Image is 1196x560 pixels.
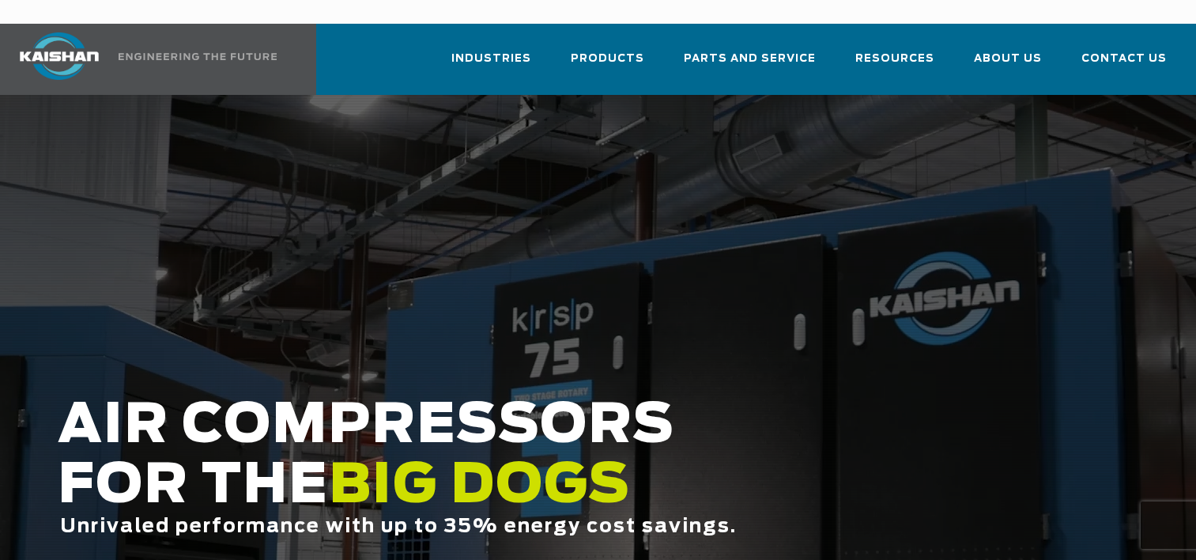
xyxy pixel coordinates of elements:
[974,50,1042,68] span: About Us
[571,38,644,92] a: Products
[451,50,531,68] span: Industries
[855,50,934,68] span: Resources
[1081,38,1167,92] a: Contact Us
[571,50,644,68] span: Products
[451,38,531,92] a: Industries
[684,50,816,68] span: Parts and Service
[329,460,631,513] span: BIG DOGS
[684,38,816,92] a: Parts and Service
[60,517,737,536] span: Unrivaled performance with up to 35% energy cost savings.
[974,38,1042,92] a: About Us
[855,38,934,92] a: Resources
[119,53,277,60] img: Engineering the future
[1081,50,1167,68] span: Contact Us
